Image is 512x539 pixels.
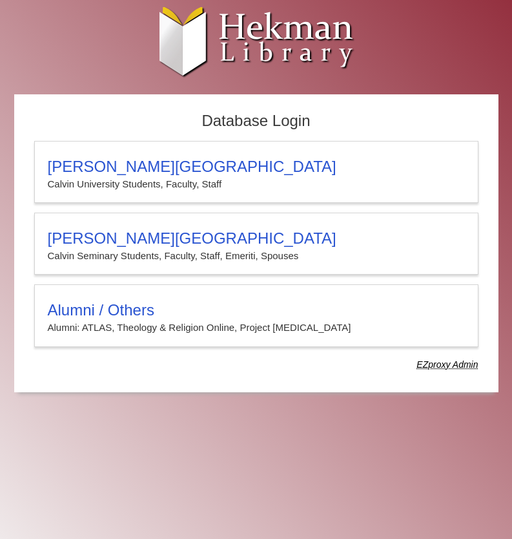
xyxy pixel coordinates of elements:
a: [PERSON_NAME][GEOGRAPHIC_DATA]Calvin University Students, Faculty, Staff [34,141,478,203]
h3: [PERSON_NAME][GEOGRAPHIC_DATA] [48,158,465,176]
p: Calvin University Students, Faculty, Staff [48,176,465,193]
h2: Database Login [28,108,485,134]
h3: Alumni / Others [48,301,465,319]
summary: Alumni / OthersAlumni: ATLAS, Theology & Religion Online, Project [MEDICAL_DATA] [48,301,465,336]
a: [PERSON_NAME][GEOGRAPHIC_DATA]Calvin Seminary Students, Faculty, Staff, Emeriti, Spouses [34,213,478,275]
h3: [PERSON_NAME][GEOGRAPHIC_DATA] [48,229,465,248]
p: Calvin Seminary Students, Faculty, Staff, Emeriti, Spouses [48,248,465,264]
dfn: Use Alumni login [416,359,478,370]
p: Alumni: ATLAS, Theology & Religion Online, Project [MEDICAL_DATA] [48,319,465,336]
